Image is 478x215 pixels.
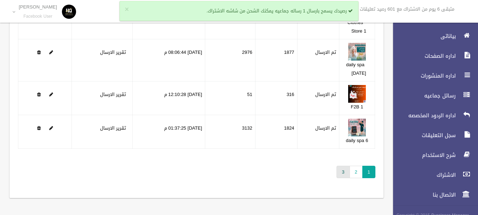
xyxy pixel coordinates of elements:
[205,81,255,115] td: 51
[387,28,478,44] a: بياناتى
[387,92,458,99] span: رسائل جماعيه
[346,60,366,78] a: daily spa [DATE]
[49,90,53,99] a: Edit
[387,171,458,179] span: الاشتراك
[387,112,458,119] span: اداره الردود المخصصه
[387,33,458,40] span: بياناتى
[348,124,366,132] a: Edit
[125,6,129,13] button: ×
[315,90,336,99] label: تم الارسال
[348,85,366,103] img: 638726227869060538.jpg
[100,124,126,132] a: تقرير الارسال
[132,115,205,149] td: [DATE] 01:37:25 م
[387,152,458,159] span: شرح الاستخدام
[132,81,205,115] td: [DATE] 12:10:28 م
[315,124,336,132] label: تم الارسال
[348,43,366,61] img: 638716144959374061.jpg
[346,136,368,145] a: daily spa 6
[348,119,366,136] img: 638734920692582992.jpg
[387,68,478,84] a: اداره المنشورات
[387,128,478,143] a: سجل التعليقات
[387,191,458,198] span: الاتصال بنا
[387,88,478,103] a: رسائل جماعيه
[19,14,57,19] small: Facebook User
[387,147,478,163] a: شرح الاستخدام
[348,48,366,57] a: Edit
[350,166,363,178] a: 2
[100,48,126,57] a: تقرير الارسال
[205,39,255,81] td: 2976
[347,18,366,35] a: Clothes Store 1
[348,90,366,99] a: Edit
[387,52,458,60] span: اداره الصفحات
[387,72,458,79] span: اداره المنشورات
[336,166,350,178] a: 3
[255,115,298,149] td: 1824
[49,48,53,57] a: Edit
[387,132,458,139] span: سجل التعليقات
[255,39,298,81] td: 1877
[49,124,53,132] a: Edit
[387,108,478,123] a: اداره الردود المخصصه
[100,90,126,99] a: تقرير الارسال
[387,167,478,183] a: الاشتراك
[132,39,205,81] td: [DATE] 08:06:44 م
[315,48,336,57] label: تم الارسال
[351,102,363,111] a: F2B 1
[205,115,255,149] td: 3132
[255,81,298,115] td: 316
[120,1,359,21] div: رصيدك يسمح بارسال 1 رساله جماعيه يمكنك الشحن من شاشه الاشتراك.
[387,48,478,64] a: اداره الصفحات
[362,166,375,178] span: 1
[387,187,478,203] a: الاتصال بنا
[19,4,57,10] p: [PERSON_NAME]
